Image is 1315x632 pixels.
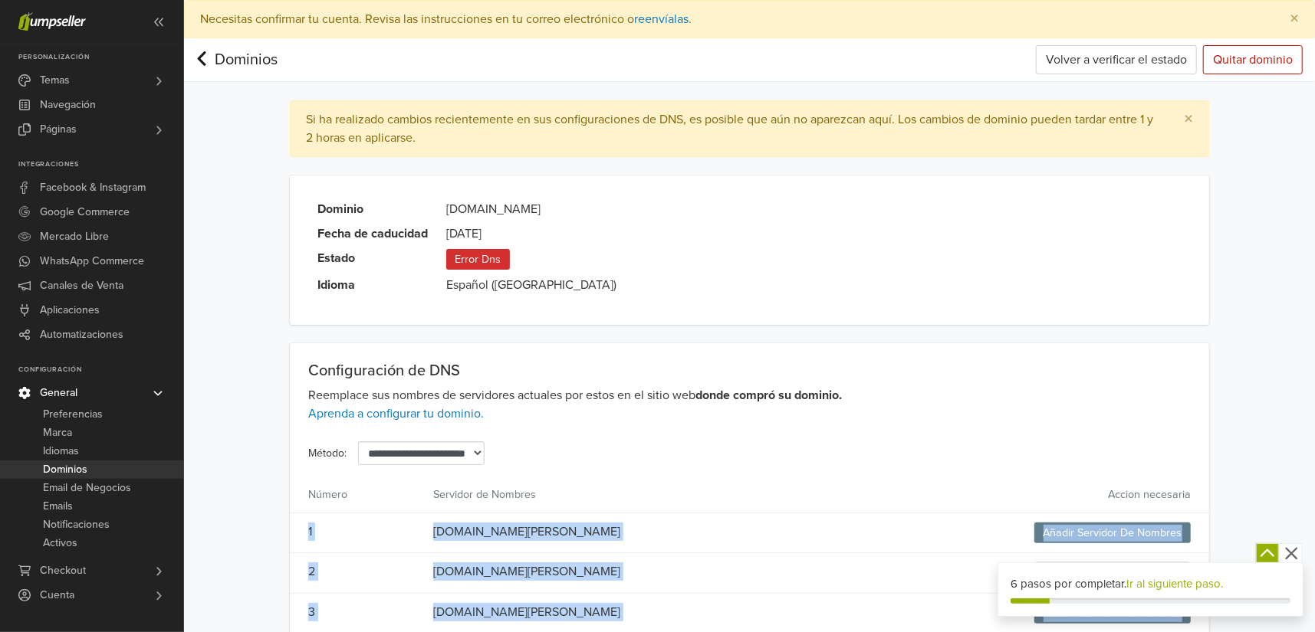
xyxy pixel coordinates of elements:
th: Número [290,477,424,512]
span: Temas [40,68,70,93]
td: [DOMAIN_NAME][PERSON_NAME] [424,553,838,593]
strong: donde compró su dominio. [695,388,842,403]
span: × [1184,108,1193,130]
p: Personalización [18,53,183,62]
th: Fecha de caducidad [308,218,437,243]
span: Google Commerce [40,200,130,224]
span: Checkout [40,558,86,583]
th: Accion necesaria [838,477,1209,512]
span: Si ha realizado cambios recientemente en sus configuraciones de DNS, es posible que aún no aparez... [306,112,1153,146]
span: Marca [43,424,72,442]
a: Ir al siguiente paso. [1126,577,1223,591]
span: Mercado Libre [40,224,109,249]
th: Dominio [308,194,437,218]
span: Navegación [40,93,96,117]
td: 2 [290,553,424,593]
span: Preferencias [43,405,103,424]
span: Aplicaciones [40,298,100,323]
h5: Configuración de DNS [308,362,889,380]
button: Close [1274,1,1314,38]
button: Volver a verificar el estado [1036,45,1197,74]
span: Automatizaciones [40,323,123,347]
span: Idiomas [43,442,79,460]
th: Servidor de Nombres [424,477,838,512]
td: [DOMAIN_NAME] [437,194,626,218]
span: × [1290,8,1299,30]
td: [DATE] [437,218,626,243]
p: Configuración [18,365,183,375]
span: Emails [43,497,73,516]
a: reenvíalas [634,11,689,27]
span: Reemplace sus nombres de servidores actuales por estos en el sitio web [308,388,842,403]
a: Dominios [196,51,278,69]
span: Cuenta [40,583,74,607]
th: Estado [308,243,437,270]
span: Activos [43,534,77,552]
td: Español ([GEOGRAPHIC_DATA]) [437,270,626,294]
button: Quitar dominio [1203,45,1303,74]
td: 1 [290,512,424,552]
span: Notificaciones [43,516,110,534]
th: Idioma [308,270,437,294]
td: [DOMAIN_NAME][PERSON_NAME] [424,512,838,552]
label: Método: [297,441,347,465]
span: Canales de Venta [40,273,123,298]
span: Email de Negocios [43,479,131,497]
span: Añadir Servidor De Nombres [1034,522,1191,543]
span: Facebook & Instagram [40,175,146,200]
p: Integraciones [18,160,183,169]
button: Close [1169,101,1208,138]
span: WhatsApp Commerce [40,249,144,273]
div: 6 pasos por completar. [1011,575,1290,593]
span: General [40,381,77,405]
a: Aprenda a configurar tu dominio. [308,406,484,421]
span: Error Dns [446,249,510,270]
span: Páginas [40,117,77,142]
span: Dominios [43,460,87,479]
